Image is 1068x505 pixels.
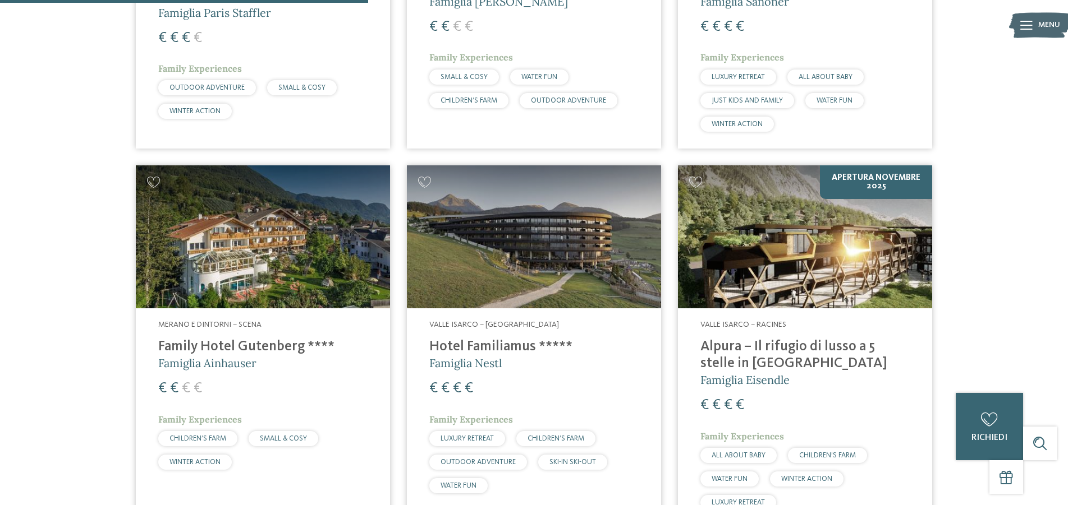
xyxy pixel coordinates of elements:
[429,52,513,63] span: Family Experiences
[781,475,832,483] span: WINTER ACTION
[136,165,390,308] img: Family Hotel Gutenberg ****
[158,414,242,425] span: Family Experiences
[799,73,852,81] span: ALL ABOUT BABY
[158,339,368,355] h4: Family Hotel Gutenberg ****
[712,121,763,128] span: WINTER ACTION
[441,435,494,442] span: LUXURY RETREAT
[521,73,557,81] span: WATER FUN
[700,398,709,413] span: €
[441,97,497,104] span: CHILDREN’S FARM
[158,381,167,396] span: €
[158,6,271,20] span: Famiglia Paris Staffler
[441,73,488,81] span: SMALL & COSY
[956,393,1023,460] a: richiedi
[260,435,307,442] span: SMALL & COSY
[465,381,473,396] span: €
[429,356,502,370] span: Famiglia Nestl
[724,398,732,413] span: €
[429,321,559,328] span: Valle Isarco – [GEOGRAPHIC_DATA]
[170,381,178,396] span: €
[194,31,202,45] span: €
[712,73,765,81] span: LUXURY RETREAT
[407,165,661,308] img: Cercate un hotel per famiglie? Qui troverete solo i migliori!
[700,52,784,63] span: Family Experiences
[169,108,221,115] span: WINTER ACTION
[158,356,256,370] span: Famiglia Ainhauser
[429,381,438,396] span: €
[158,321,262,328] span: Merano e dintorni – Scena
[799,452,856,459] span: CHILDREN’S FARM
[453,381,461,396] span: €
[453,20,461,34] span: €
[182,381,190,396] span: €
[678,165,932,308] img: Cercate un hotel per famiglie? Qui troverete solo i migliori!
[700,430,784,442] span: Family Experiences
[441,482,476,489] span: WATER FUN
[817,97,852,104] span: WATER FUN
[158,63,242,74] span: Family Experiences
[441,381,450,396] span: €
[158,31,167,45] span: €
[170,31,178,45] span: €
[182,31,190,45] span: €
[712,398,721,413] span: €
[429,414,513,425] span: Family Experiences
[169,435,226,442] span: CHILDREN’S FARM
[169,458,221,466] span: WINTER ACTION
[724,20,732,34] span: €
[700,339,910,372] h4: Alpura – Il rifugio di lusso a 5 stelle in [GEOGRAPHIC_DATA]
[278,84,326,91] span: SMALL & COSY
[194,381,202,396] span: €
[441,20,450,34] span: €
[712,475,748,483] span: WATER FUN
[700,373,790,387] span: Famiglia Eisendle
[736,20,744,34] span: €
[712,97,783,104] span: JUST KIDS AND FAMILY
[700,321,786,328] span: Valle Isarco – Racines
[971,433,1007,442] span: richiedi
[429,20,438,34] span: €
[531,97,606,104] span: OUTDOOR ADVENTURE
[712,20,721,34] span: €
[712,452,766,459] span: ALL ABOUT BABY
[700,20,709,34] span: €
[528,435,584,442] span: CHILDREN’S FARM
[465,20,473,34] span: €
[169,84,245,91] span: OUTDOOR ADVENTURE
[736,398,744,413] span: €
[549,458,596,466] span: SKI-IN SKI-OUT
[441,458,516,466] span: OUTDOOR ADVENTURE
